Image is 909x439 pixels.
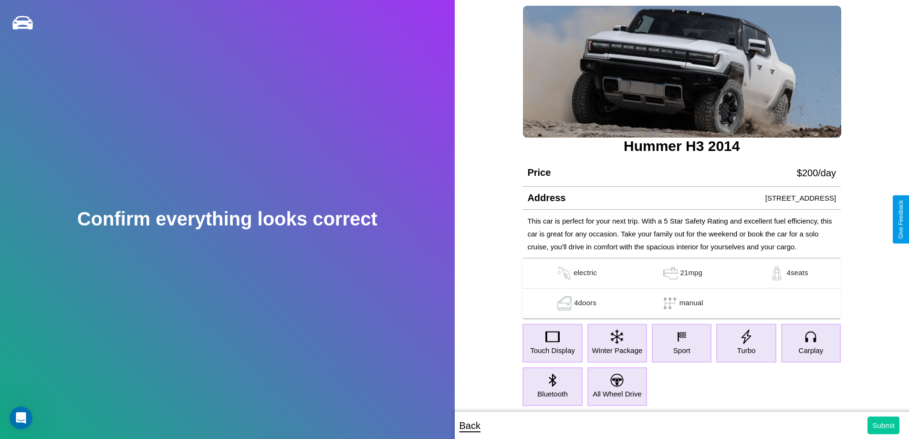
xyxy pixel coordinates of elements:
[527,193,565,203] h4: Address
[767,266,786,280] img: gas
[765,192,836,204] p: [STREET_ADDRESS]
[797,164,836,182] p: $ 200 /day
[537,387,567,400] p: Bluetooth
[527,214,836,253] p: This car is perfect for your next trip. With a 5 Star Safety Rating and excellent fuel efficiency...
[574,296,596,311] p: 4 doors
[522,138,841,154] h3: Hummer H3 2014
[737,344,756,357] p: Turbo
[592,344,642,357] p: Winter Package
[799,344,824,357] p: Carplay
[527,167,551,178] h4: Price
[593,387,642,400] p: All Wheel Drive
[460,417,481,434] p: Back
[673,344,690,357] p: Sport
[898,200,904,239] div: Give Feedback
[77,208,377,230] h2: Confirm everything looks correct
[10,407,32,429] iframe: Intercom live chat
[680,266,702,280] p: 21 mpg
[530,344,575,357] p: Touch Display
[867,417,899,434] button: Submit
[555,296,574,311] img: gas
[786,266,808,280] p: 4 seats
[574,266,597,280] p: electric
[661,266,680,280] img: gas
[679,296,703,311] p: manual
[522,258,841,319] table: simple table
[554,266,574,280] img: gas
